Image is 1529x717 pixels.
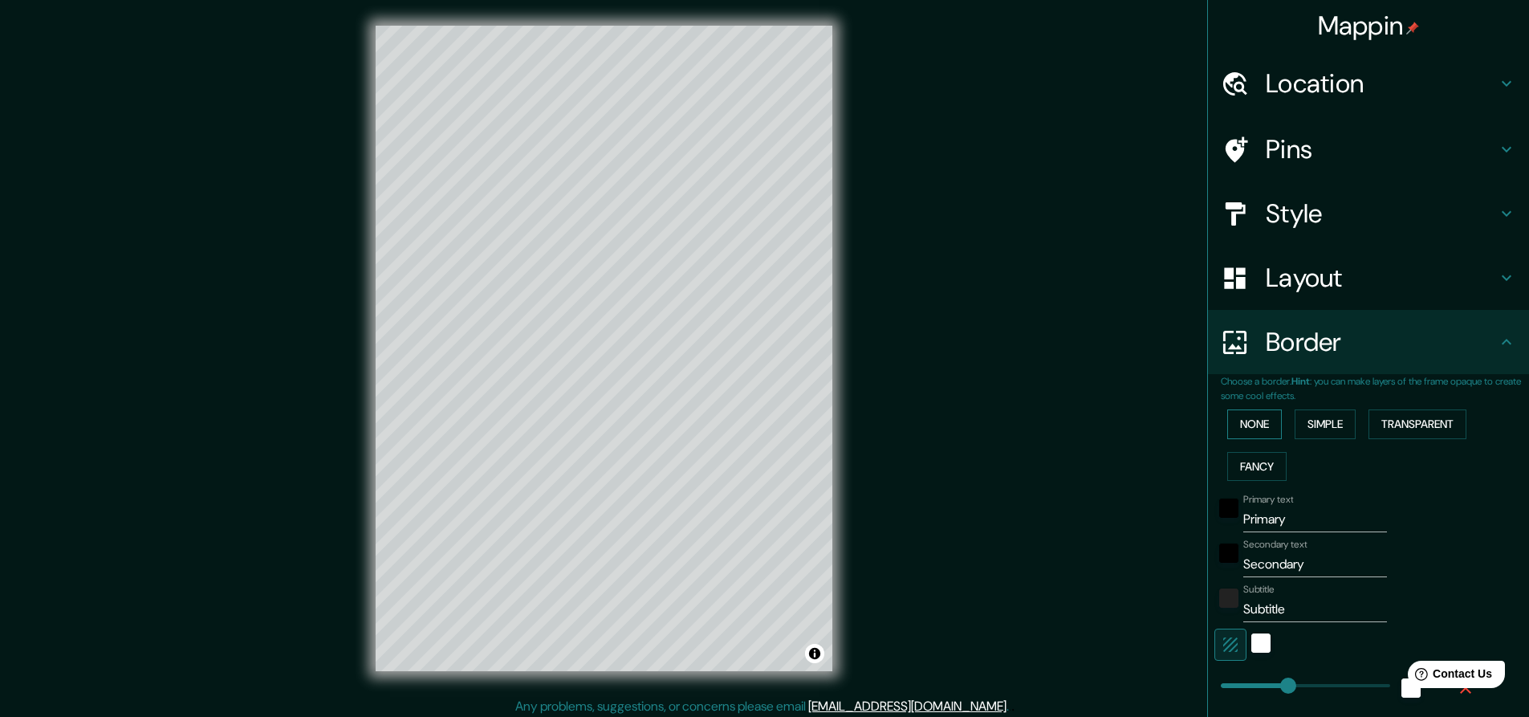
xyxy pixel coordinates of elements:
[1291,375,1310,388] b: Hint
[1208,51,1529,116] div: Location
[1009,697,1011,716] div: .
[515,697,1009,716] p: Any problems, suggestions, or concerns please email .
[1208,246,1529,310] div: Layout
[1406,22,1419,35] img: pin-icon.png
[1266,262,1497,294] h4: Layout
[1243,538,1307,552] label: Secondary text
[1266,326,1497,358] h4: Border
[1386,654,1511,699] iframe: Help widget launcher
[1208,310,1529,374] div: Border
[1208,117,1529,181] div: Pins
[1318,10,1420,42] h4: Mappin
[1243,583,1275,597] label: Subtitle
[1219,499,1238,518] button: black
[1368,409,1466,439] button: Transparent
[1266,198,1497,230] h4: Style
[1219,544,1238,563] button: black
[1011,697,1015,716] div: .
[1219,589,1238,608] button: color-222222
[1295,409,1356,439] button: Simple
[805,644,824,663] button: Toggle attribution
[1208,181,1529,246] div: Style
[1266,67,1497,100] h4: Location
[1227,452,1287,482] button: Fancy
[808,698,1006,715] a: [EMAIL_ADDRESS][DOMAIN_NAME]
[1251,633,1271,653] button: white
[1243,493,1293,507] label: Primary text
[1266,133,1497,165] h4: Pins
[1227,409,1282,439] button: None
[1221,374,1529,403] p: Choose a border. : you can make layers of the frame opaque to create some cool effects.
